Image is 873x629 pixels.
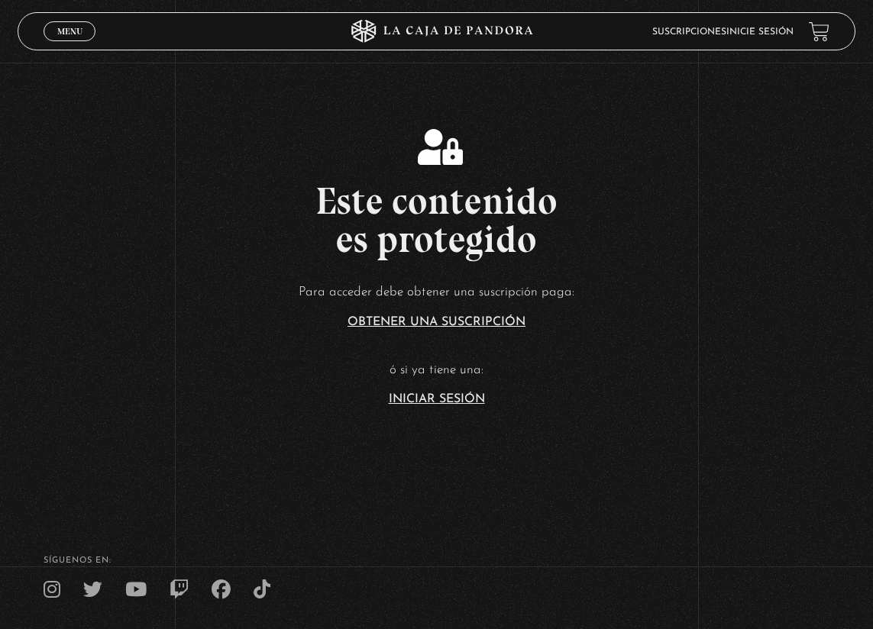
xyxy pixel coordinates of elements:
a: Inicie sesión [726,27,794,37]
h4: SÍguenos en: [44,556,829,565]
span: Menu [57,27,82,36]
span: Cerrar [52,40,88,50]
a: View your shopping cart [809,21,829,42]
a: Iniciar Sesión [389,393,485,405]
a: Obtener una suscripción [348,316,525,328]
a: Suscripciones [652,27,726,37]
